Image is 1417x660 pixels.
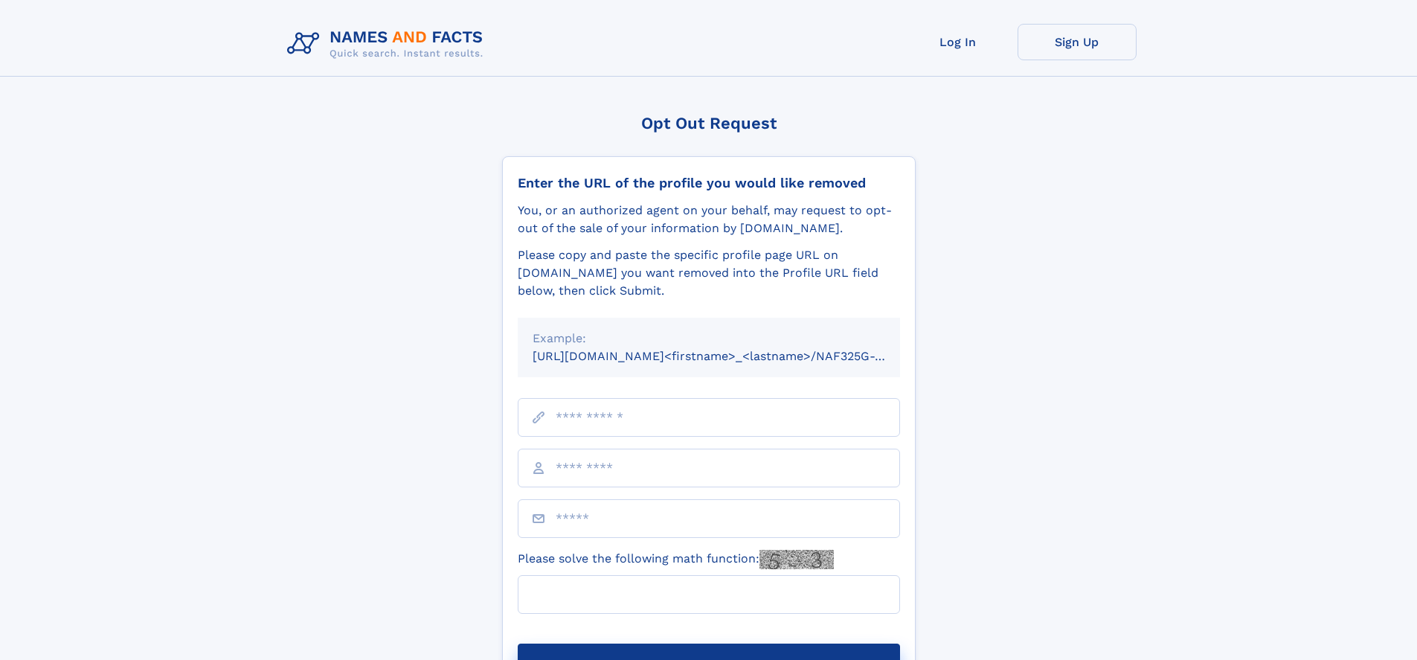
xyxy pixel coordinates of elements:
[1018,24,1137,60] a: Sign Up
[518,550,834,569] label: Please solve the following math function:
[533,330,885,347] div: Example:
[518,246,900,300] div: Please copy and paste the specific profile page URL on [DOMAIN_NAME] you want removed into the Pr...
[502,114,916,132] div: Opt Out Request
[518,202,900,237] div: You, or an authorized agent on your behalf, may request to opt-out of the sale of your informatio...
[533,349,928,363] small: [URL][DOMAIN_NAME]<firstname>_<lastname>/NAF325G-xxxxxxxx
[899,24,1018,60] a: Log In
[518,175,900,191] div: Enter the URL of the profile you would like removed
[281,24,495,64] img: Logo Names and Facts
